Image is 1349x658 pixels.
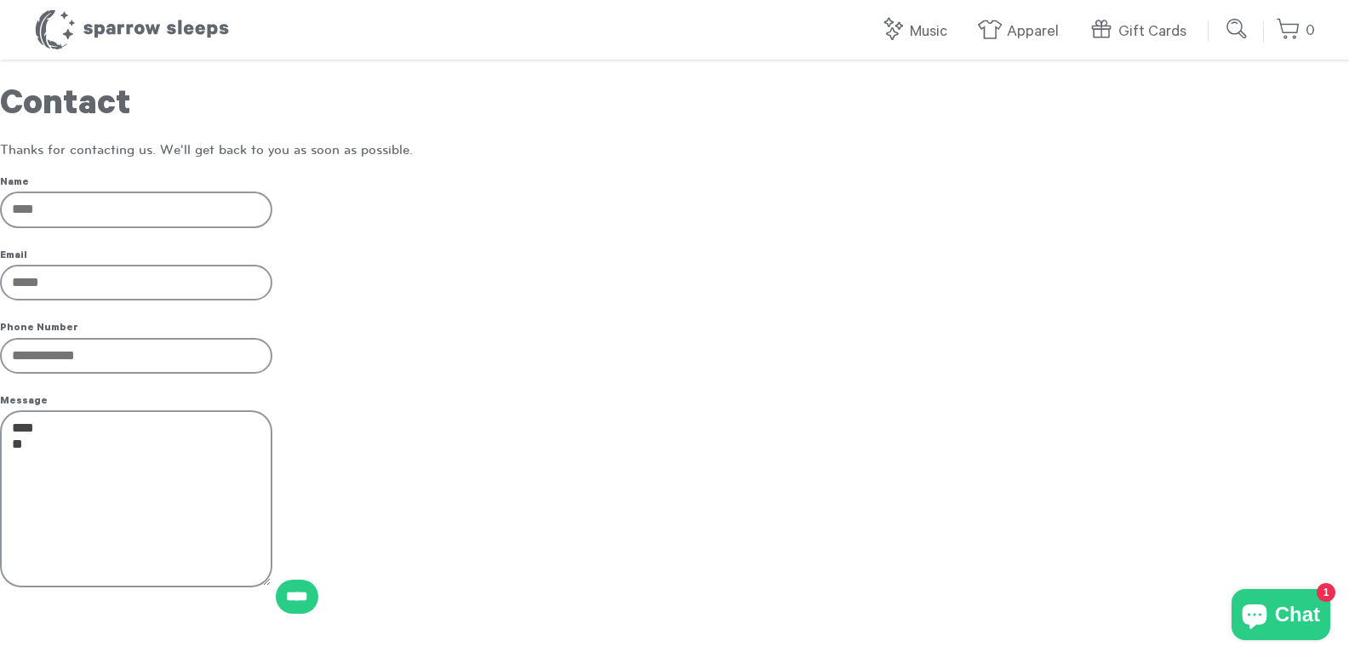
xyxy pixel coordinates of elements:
[1226,589,1335,644] inbox-online-store-chat: Shopify online store chat
[1220,12,1255,46] input: Submit
[34,9,230,51] h1: Sparrow Sleeps
[977,14,1067,50] a: Apparel
[880,14,956,50] a: Music
[1276,13,1315,49] a: 0
[1089,14,1195,50] a: Gift Cards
